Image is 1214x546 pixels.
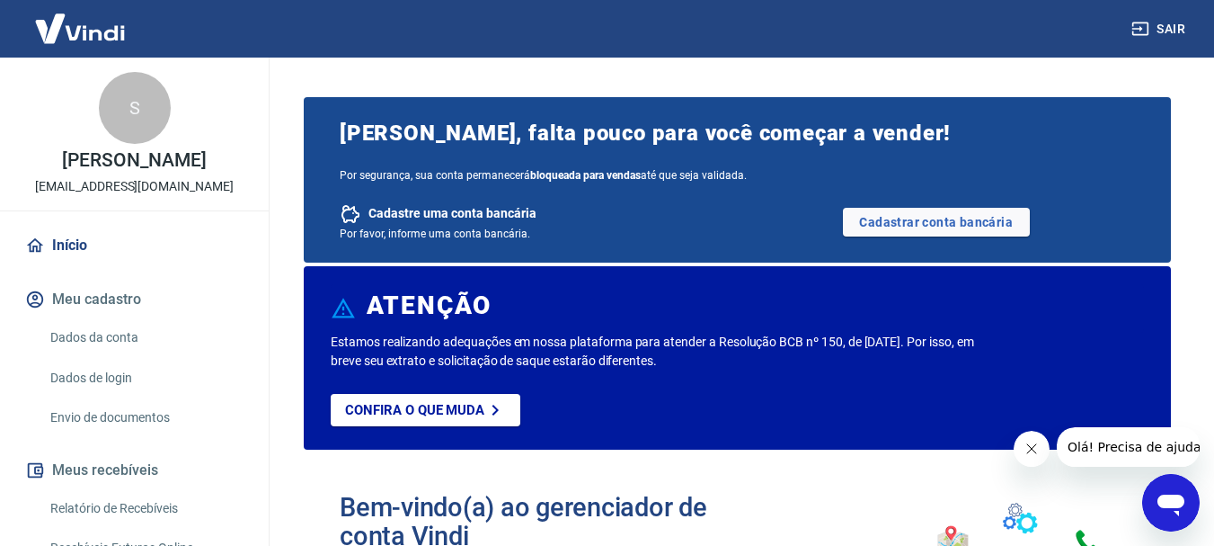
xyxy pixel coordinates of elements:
span: [PERSON_NAME], falta pouco para você começar a vender! [340,119,1135,148]
img: Vindi [22,1,138,56]
a: Envio de documentos [43,399,247,436]
button: Meu cadastro [22,280,247,319]
span: Por favor, informe uma conta bancária. [340,228,530,240]
button: Sair [1128,13,1192,46]
a: Confira o que muda [331,394,520,426]
span: Olá! Precisa de ajuda? [11,13,151,27]
p: Estamos realizando adequações em nossa plataforma para atender a Resolução BCB nº 150, de [DATE].... [331,333,981,371]
a: Relatório de Recebíveis [43,490,247,527]
a: Início [22,226,247,265]
iframe: Botão para abrir a janela de mensagens [1142,474,1200,532]
div: S [99,72,171,144]
p: Confira o que muda [345,402,484,418]
p: [PERSON_NAME] [62,151,206,170]
p: [EMAIL_ADDRESS][DOMAIN_NAME] [35,177,234,196]
span: Cadastre uma conta bancária [368,205,536,222]
a: Dados de login [43,360,247,397]
iframe: Mensagem da empresa [1057,427,1200,467]
h6: ATENÇÃO [367,297,492,315]
iframe: Fechar mensagem [1014,431,1050,467]
a: Cadastrar conta bancária [843,208,1030,237]
span: Por segurança, sua conta permanecerá até que seja validada. [340,169,1135,182]
b: bloqueada para vendas [530,169,641,182]
button: Meus recebíveis [22,451,247,490]
a: Dados da conta [43,319,247,356]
